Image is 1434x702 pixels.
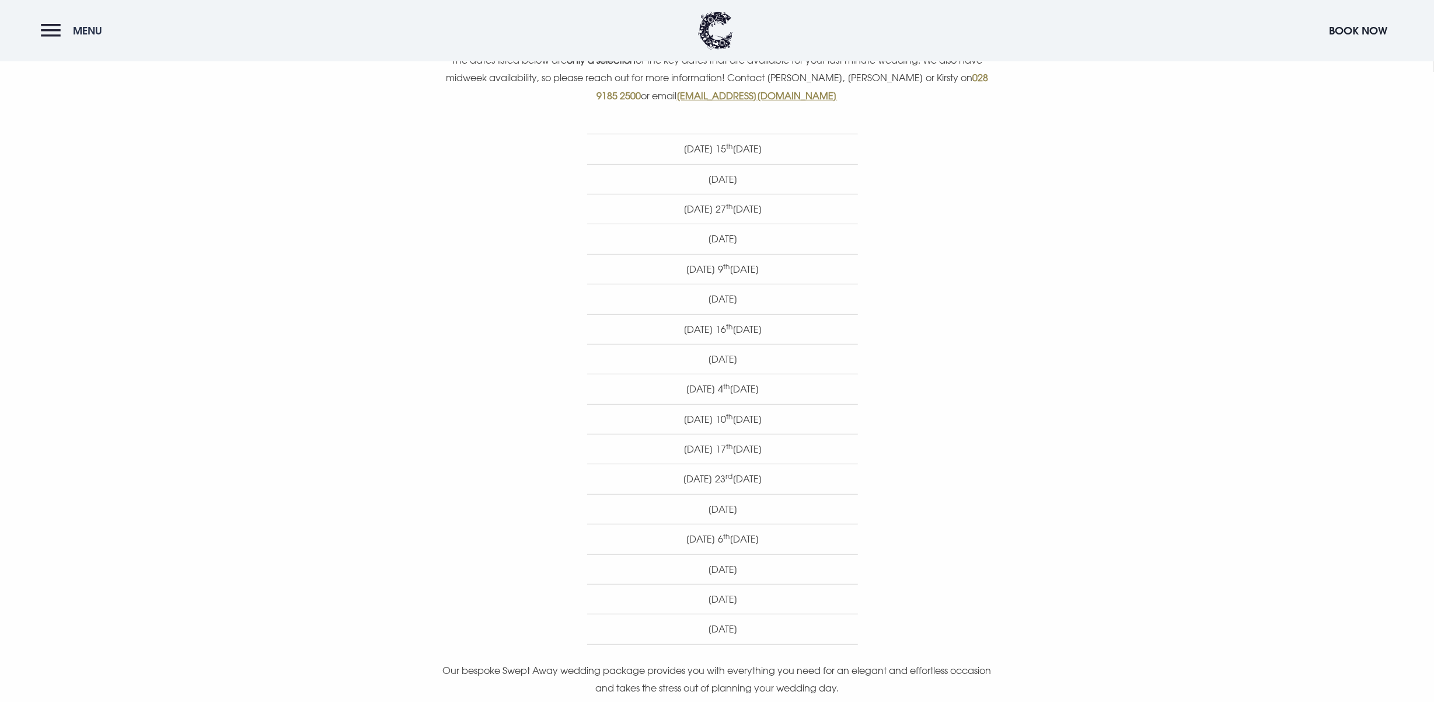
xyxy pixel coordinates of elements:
[596,72,988,101] a: 028 9185 2500
[587,374,858,404] li: [DATE] 4 [DATE]
[73,24,102,37] span: Menu
[587,284,858,314] li: [DATE]
[723,531,730,541] sup: th
[439,662,995,697] p: Our bespoke Swept Away wedding package provides you with everything you need for an elegant and e...
[676,90,837,102] a: [EMAIL_ADDRESS][DOMAIN_NAME]
[723,381,730,391] sup: th
[439,51,995,105] p: The dates listed below are of the key dates that are available for your last minute wedding. We a...
[587,464,858,494] li: [DATE] 23 [DATE]
[587,494,858,524] li: [DATE]
[726,442,732,451] sup: th
[726,322,732,331] sup: th
[567,54,636,66] strong: only a selection
[587,614,858,644] li: [DATE]
[587,554,858,584] li: [DATE]
[587,224,858,253] li: [DATE]
[587,344,858,374] li: [DATE]
[726,201,732,211] sup: th
[698,12,733,50] img: Clandeboye Lodge
[587,254,858,284] li: [DATE] 9 [DATE]
[587,314,858,344] li: [DATE] 16 [DATE]
[723,262,730,271] sup: th
[587,524,858,554] li: [DATE] 6 [DATE]
[587,194,858,224] li: [DATE] 27 [DATE]
[726,412,732,421] sup: th
[587,434,858,464] li: [DATE] 17 [DATE]
[587,134,858,164] li: [DATE] 15 [DATE]
[1323,18,1393,43] button: Book Now
[41,18,108,43] button: Menu
[587,584,858,614] li: [DATE]
[587,404,858,434] li: [DATE] 10 [DATE]
[725,471,732,481] sup: rd
[587,164,858,194] li: [DATE]
[726,141,732,151] sup: th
